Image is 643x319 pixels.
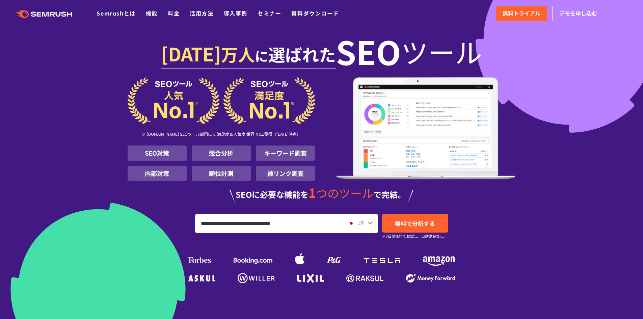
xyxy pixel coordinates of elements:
[97,9,135,17] a: Semrushとは
[496,6,547,21] a: 無料トライアル
[382,214,448,233] a: 無料で分析する
[309,183,316,202] span: 1
[128,124,315,145] div: ※ [DOMAIN_NAME] SEOツール部門にて 満足度＆人気度 世界 No.1獲得（[DATE]時点）
[190,9,213,17] a: 活用方法
[256,145,315,161] li: キーワード調査
[195,214,342,233] input: URL、キーワードを入力してください
[503,9,540,18] span: 無料トライアル
[168,9,180,17] a: 料金
[395,219,435,228] span: 無料で分析する
[146,9,158,17] a: 機能
[161,40,221,67] span: [DATE]
[256,166,315,181] li: 被リンク調査
[128,186,516,202] div: SEOに必要な機能を
[224,9,247,17] a: 導入事例
[221,42,255,66] span: 万人
[373,188,406,200] span: で完結。
[291,9,339,17] a: 資料ダウンロード
[192,166,251,181] li: 順位計測
[382,233,447,239] small: ※7日間無料でお試し。自動課金なし。
[552,6,604,21] a: デモを申し込む
[401,38,482,65] span: ツール
[255,46,268,65] span: に
[192,145,251,161] li: 競合分析
[258,9,281,17] a: セミナー
[128,166,187,181] li: 内部対策
[358,219,364,227] span: JP
[316,185,373,201] span: つのツール
[268,42,336,66] span: 選ばれた
[559,9,597,18] span: デモを申し込む
[128,145,187,161] li: SEO対策
[336,38,401,65] span: SEO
